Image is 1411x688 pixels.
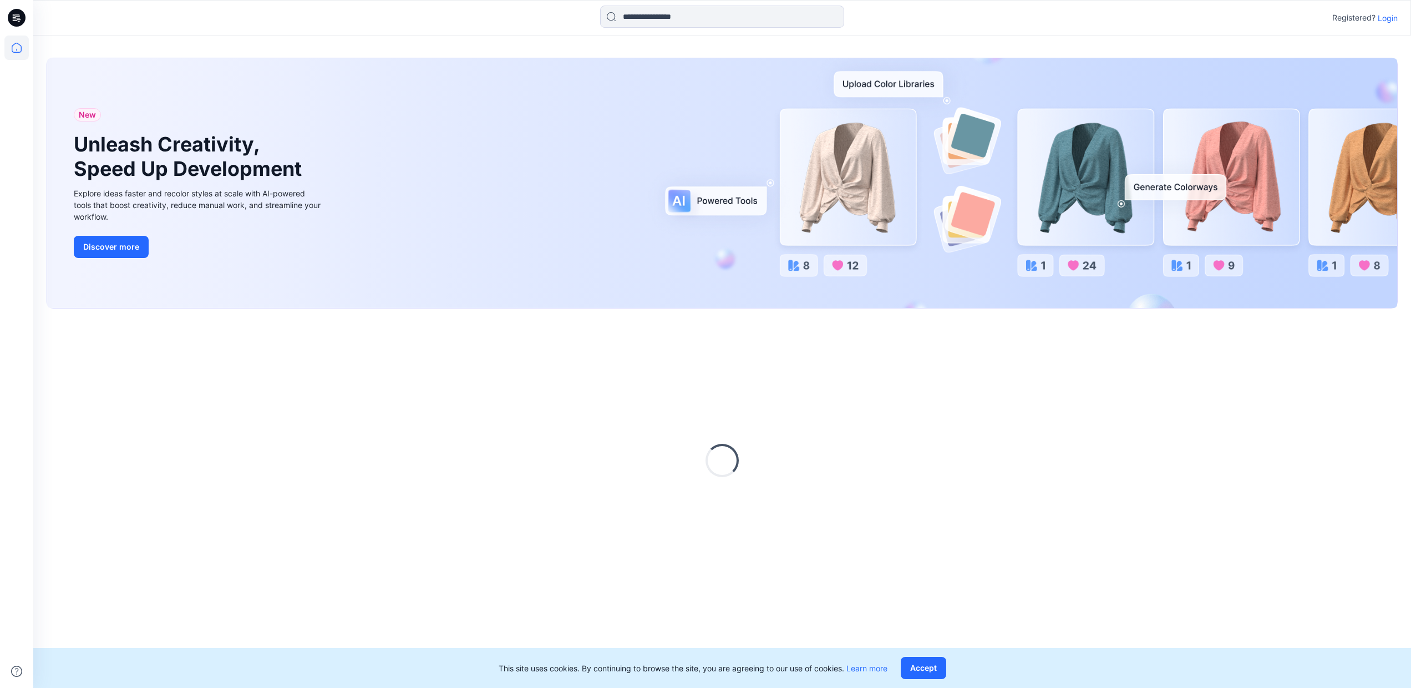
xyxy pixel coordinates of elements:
[1378,12,1398,24] p: Login
[74,188,323,222] div: Explore ideas faster and recolor styles at scale with AI-powered tools that boost creativity, red...
[1332,11,1376,24] p: Registered?
[74,236,323,258] a: Discover more
[499,662,887,674] p: This site uses cookies. By continuing to browse the site, you are agreeing to our use of cookies.
[901,657,946,679] button: Accept
[846,664,887,673] a: Learn more
[74,133,307,180] h1: Unleash Creativity, Speed Up Development
[74,236,149,258] button: Discover more
[79,108,96,122] span: New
